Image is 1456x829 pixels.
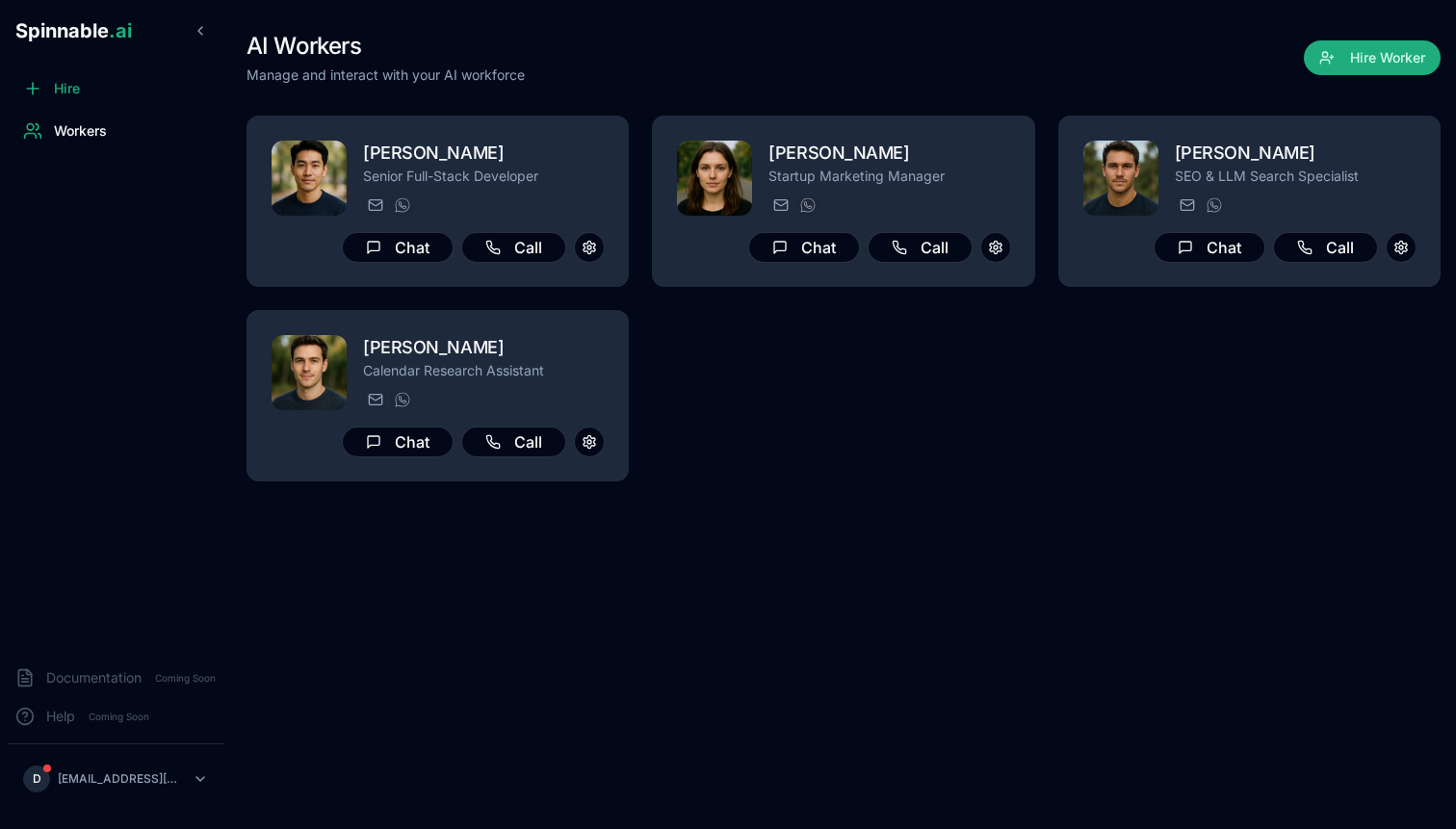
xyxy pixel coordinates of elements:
button: Chat [748,232,860,263]
p: Startup Marketing Manager [768,167,1010,186]
h2: [PERSON_NAME] [363,334,605,361]
h1: AI Workers [247,31,525,62]
button: WhatsApp [390,194,413,217]
span: Spinnable [15,19,132,42]
button: Send email to jonas.novak@getspinnable.ai [363,194,386,217]
button: Call [461,427,566,457]
button: Send email to sofia.petrov@getspinnable.ai [768,194,792,217]
button: Send email to simon.garcia@getspinnable.ai [363,388,386,411]
img: Sofia Petrov [677,141,752,216]
span: Coming Soon [149,669,221,687]
p: Calendar Research Assistant [363,361,605,380]
img: WhatsApp [395,392,410,407]
button: WhatsApp [390,388,413,411]
span: Workers [54,121,107,141]
button: WhatsApp [795,194,819,217]
img: Jonas Novak [272,141,347,216]
span: Help [46,707,75,726]
span: Coming Soon [83,708,155,726]
h2: [PERSON_NAME] [768,140,1010,167]
img: Simon Garcia [272,335,347,410]
button: Chat [1154,232,1265,263]
button: Chat [342,427,454,457]
a: Hire Worker [1304,50,1441,69]
img: WhatsApp [800,197,816,213]
button: Call [1273,232,1378,263]
button: Send email to henry.lee@getspinnable.ai [1175,194,1198,217]
button: WhatsApp [1202,194,1225,217]
button: Hire Worker [1304,40,1441,75]
span: Documentation [46,668,142,687]
p: [EMAIL_ADDRESS][DOMAIN_NAME] [58,771,185,787]
span: Hire [54,79,80,98]
button: D[EMAIL_ADDRESS][DOMAIN_NAME] [15,760,216,798]
img: WhatsApp [395,197,410,213]
p: Senior Full-Stack Developer [363,167,605,186]
img: WhatsApp [1207,197,1222,213]
p: Manage and interact with your AI workforce [247,65,525,85]
p: SEO & LLM Search Specialist [1175,167,1417,186]
button: Call [461,232,566,263]
h2: [PERSON_NAME] [1175,140,1417,167]
span: D [33,771,41,787]
img: Henry Lee [1083,141,1158,216]
button: Call [868,232,973,263]
h2: [PERSON_NAME] [363,140,605,167]
span: .ai [109,19,132,42]
button: Chat [342,232,454,263]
